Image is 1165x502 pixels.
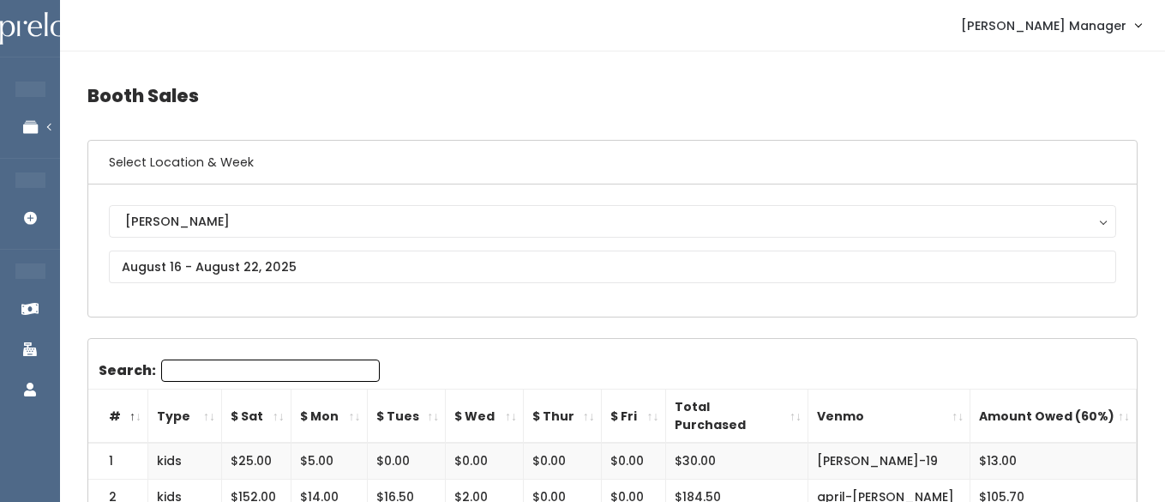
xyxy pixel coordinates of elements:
td: $30.00 [665,443,808,479]
label: Search: [99,360,380,382]
div: [PERSON_NAME] [125,212,1100,231]
td: $25.00 [221,443,291,479]
td: kids [148,443,222,479]
th: Total Purchased: activate to sort column ascending [665,390,808,444]
span: [PERSON_NAME] Manager [961,16,1126,35]
td: 1 [88,443,148,479]
a: [PERSON_NAME] Manager [944,7,1158,44]
td: $0.00 [367,443,446,479]
th: $ Wed: activate to sort column ascending [446,390,524,444]
th: $ Mon: activate to sort column ascending [291,390,367,444]
td: $5.00 [291,443,367,479]
td: $0.00 [524,443,602,479]
h4: Booth Sales [87,72,1138,119]
td: $0.00 [601,443,665,479]
th: #: activate to sort column descending [88,390,148,444]
th: Venmo: activate to sort column ascending [808,390,970,444]
th: Amount Owed (60%): activate to sort column ascending [970,390,1137,444]
th: $ Tues: activate to sort column ascending [367,390,446,444]
td: $13.00 [970,443,1137,479]
th: Type: activate to sort column ascending [148,390,222,444]
td: [PERSON_NAME]-19 [808,443,970,479]
th: $ Thur: activate to sort column ascending [524,390,602,444]
th: $ Sat: activate to sort column ascending [221,390,291,444]
input: Search: [161,360,380,382]
td: $0.00 [446,443,524,479]
th: $ Fri: activate to sort column ascending [601,390,665,444]
h6: Select Location & Week [88,141,1137,184]
button: [PERSON_NAME] [109,205,1116,238]
input: August 16 - August 22, 2025 [109,251,1116,283]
